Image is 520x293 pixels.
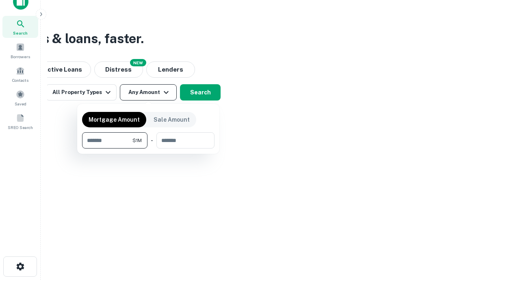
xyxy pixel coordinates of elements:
p: Mortgage Amount [89,115,140,124]
div: - [151,132,153,149]
p: Sale Amount [154,115,190,124]
iframe: Chat Widget [479,228,520,267]
span: $1M [132,137,142,144]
